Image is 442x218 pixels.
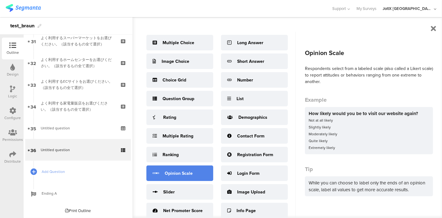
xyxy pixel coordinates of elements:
div: JoltX [GEOGRAPHIC_DATA] [383,6,432,12]
div: Info Page [237,207,256,214]
a: 31 よく利用するスーパーマーケットをお選びください。（該当するもの全て選択） [25,30,131,52]
div: test_braun [10,21,35,31]
div: Login Form [237,170,260,177]
span: 35 [31,125,36,132]
a: Ending A [25,183,131,204]
div: Example [305,96,433,104]
span: 32 [31,59,36,66]
span: Add Question [42,169,121,175]
div: Opinion Scale [305,48,433,58]
div: Contact Form [237,133,265,139]
div: よく利用するホームセンターをお選びください。（該当するもの全て選択） [41,57,115,69]
div: List [237,95,244,102]
div: Multiple Choice [163,39,194,46]
div: Print Outline [65,208,91,214]
div: Distribute [5,159,21,164]
div: Image Upload [237,189,265,195]
span: Untitled question [41,125,70,131]
span: Untitled question [41,147,70,153]
div: Tip [305,165,433,173]
div: While you can choose to label only the ends of an opinion scale, label all values to get more acc... [305,176,433,196]
span: 33 [31,81,36,88]
div: Number [237,77,253,83]
a: 36 Untitled question [25,139,131,161]
span: Support [333,6,346,12]
div: How likely would you be to visit our website again? [309,110,429,117]
div: よく利用するスーパーマーケットをお選びください。（該当するもの全て選択） [41,35,115,47]
a: 33 よく利用するECサイトをお選びください。（該当するもの全て選択） [25,74,131,95]
div: Choice Grid [163,77,186,83]
div: Configure [5,115,21,121]
div: Registration Form [237,151,273,158]
div: Long Answer [237,39,263,46]
a: 32 よく利用するホームセンターをお選びください。（該当するもの全て選択） [25,52,131,74]
span: Ending A [42,190,121,197]
span: 34 [31,103,36,110]
div: Image Choice [162,58,189,65]
span: 31 [31,38,36,44]
div: Short Answer [237,58,264,65]
span: 36 [31,146,36,153]
img: segmanta logo [6,4,41,12]
div: よく利用するECサイトをお選びください。（該当するもの全て選択） [41,78,115,91]
div: Ranking [163,151,179,158]
div: Design [7,72,19,77]
div: Outline [7,50,19,55]
div: Slider [163,189,175,195]
div: Rating [163,114,176,121]
div: Logic [8,93,17,99]
div: Demographics [238,114,267,121]
div: Net Promoter Score [163,207,203,214]
div: Permissions [2,137,23,142]
div: Not at all likely Slightly likely Moderately likely Quite likely Extremely likely [309,117,429,151]
div: Respondents select from a labeled scale (also called a Likert scale) to report attitudes or behav... [305,65,433,85]
div: Opinion Scale [165,170,193,177]
div: Question Group [163,95,194,102]
a: 34 よく利用する家電量販店をお選びください。（該当するもの全て選択） [25,95,131,117]
div: Multiple Rating [163,133,193,139]
div: よく利用する家電量販店をお選びください。（該当するもの全て選択） [41,100,115,113]
a: 35 Untitled question [25,117,131,139]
